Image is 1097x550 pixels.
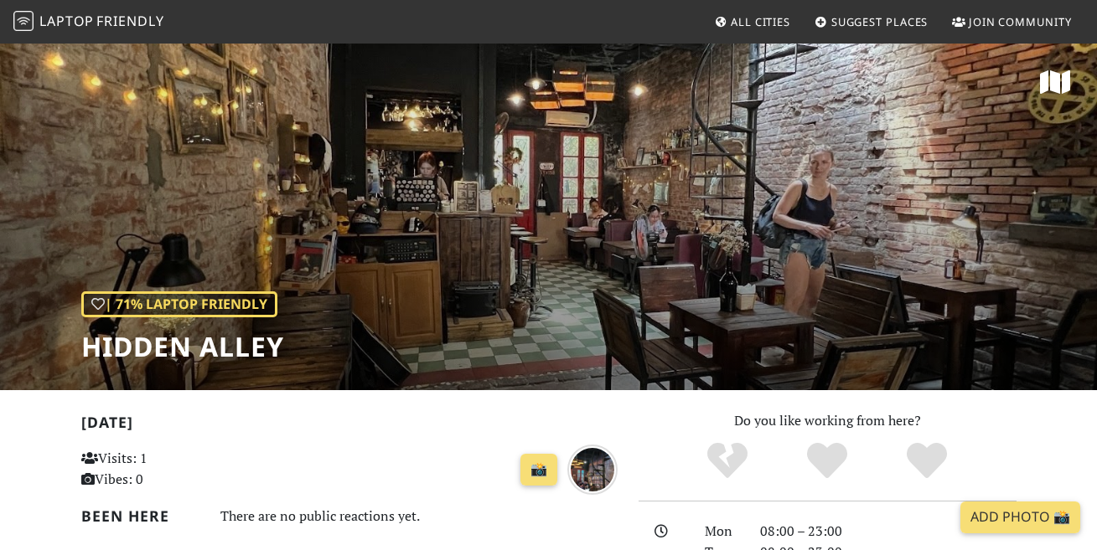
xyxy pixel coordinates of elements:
img: LaptopFriendly [13,11,34,31]
h2: Been here [81,507,200,525]
span: Suggest Places [831,14,929,29]
a: Suggest Places [808,7,935,37]
span: Friendly [96,12,163,30]
div: Definitely! [877,440,976,482]
div: Mon [695,521,750,542]
a: Join Community [945,7,1079,37]
h2: [DATE] [81,414,618,438]
p: Visits: 1 Vibes: 0 [81,448,247,491]
div: | 71% Laptop Friendly [81,291,277,318]
span: Join Community [969,14,1072,29]
a: over 1 year ago [567,459,618,477]
div: 08:00 – 23:00 [750,521,1027,542]
img: over 1 year ago [567,445,618,495]
span: All Cities [731,14,790,29]
a: 📸 [520,454,557,486]
span: Laptop [39,12,94,30]
a: All Cities [707,7,797,37]
a: LaptopFriendly LaptopFriendly [13,8,164,37]
div: There are no public reactions yet. [220,504,618,528]
a: Add Photo 📸 [960,501,1080,533]
p: Do you like working from here? [639,410,1017,432]
h1: Hidden Alley [81,331,284,362]
div: No [678,440,778,482]
div: Yes [778,440,877,482]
